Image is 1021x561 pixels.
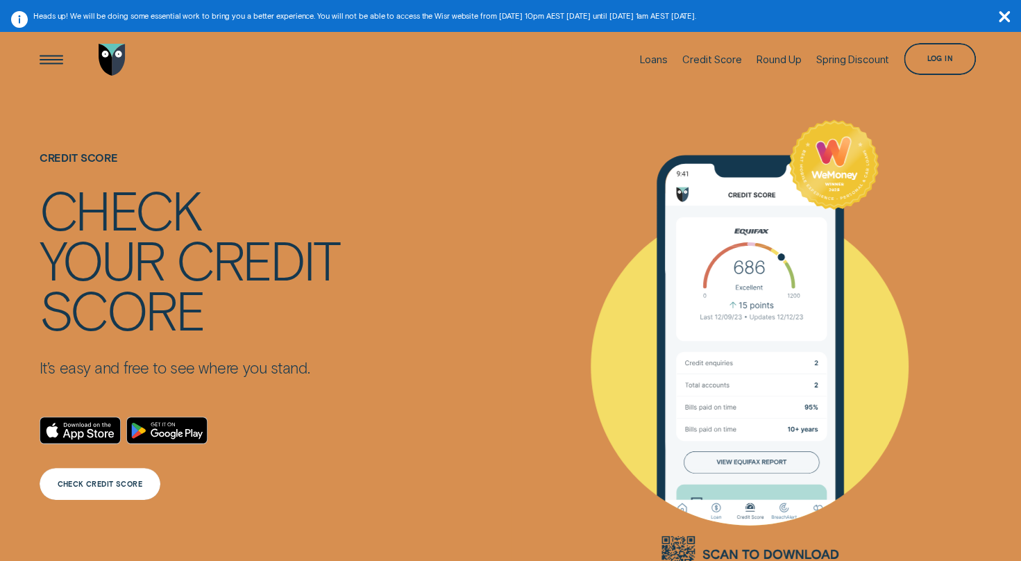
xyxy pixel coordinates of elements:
[639,24,667,95] a: Loans
[682,53,741,66] div: Credit Score
[816,53,889,66] div: Spring Discount
[40,185,201,235] div: Check
[176,235,339,285] div: credit
[40,417,121,444] a: Download on the App Store
[639,53,667,66] div: Loans
[58,481,142,487] div: CHECK CREDIT SCORE
[99,44,126,76] img: Wisr
[40,285,204,335] div: score
[40,152,339,185] h1: Credit Score
[904,43,975,75] button: Log in
[757,53,802,66] div: Round Up
[40,185,339,335] h4: Check your credit score
[35,44,67,76] button: Open Menu
[40,358,339,378] p: It’s easy and free to see where you stand.
[682,24,741,95] a: Credit Score
[40,468,160,500] a: CHECK CREDIT SCORE
[816,24,889,95] a: Spring Discount
[757,24,802,95] a: Round Up
[96,24,128,95] a: Go to home page
[126,417,208,444] a: Android App on Google Play
[40,235,164,285] div: your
